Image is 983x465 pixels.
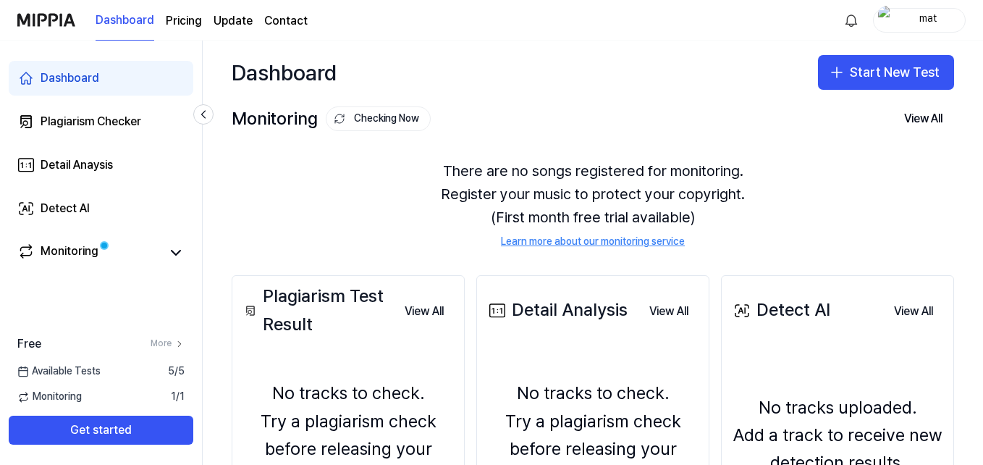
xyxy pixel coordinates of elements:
a: Contact [264,12,308,30]
a: Pricing [166,12,202,30]
img: 알림 [843,12,860,29]
button: Start New Test [818,55,954,90]
button: View All [882,297,945,326]
div: There are no songs registered for monitoring. Register your music to protect your copyright. (Fir... [232,142,954,267]
span: Monitoring [17,390,82,404]
div: Monitoring [232,105,431,133]
a: Plagiarism Checker [9,104,193,139]
a: Dashboard [96,1,154,41]
a: Detail Anaysis [9,148,193,183]
div: Detect AI [41,200,90,217]
a: Monitoring [17,243,161,263]
a: View All [882,296,945,326]
div: Monitoring [41,243,98,263]
img: profile [878,6,895,35]
a: Update [214,12,253,30]
div: Detail Anaysis [41,156,113,174]
div: Detail Analysis [486,296,628,324]
span: Free [17,335,41,353]
span: 1 / 1 [171,390,185,404]
div: mat [900,12,956,28]
span: 5 / 5 [168,364,185,379]
a: Learn more about our monitoring service [501,235,685,249]
button: Get started [9,416,193,445]
a: View All [393,296,455,326]
div: Dashboard [41,70,99,87]
button: Checking Now [326,106,431,131]
div: Plagiarism Test Result [241,282,393,338]
span: Available Tests [17,364,101,379]
a: View All [638,296,700,326]
a: Detect AI [9,191,193,226]
button: profilemat [873,8,966,33]
button: View All [393,297,455,326]
div: Plagiarism Checker [41,113,141,130]
div: Dashboard [232,55,337,90]
button: View All [893,104,954,133]
a: More [151,338,185,350]
a: Dashboard [9,61,193,96]
div: Detect AI [730,296,830,324]
button: View All [638,297,700,326]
